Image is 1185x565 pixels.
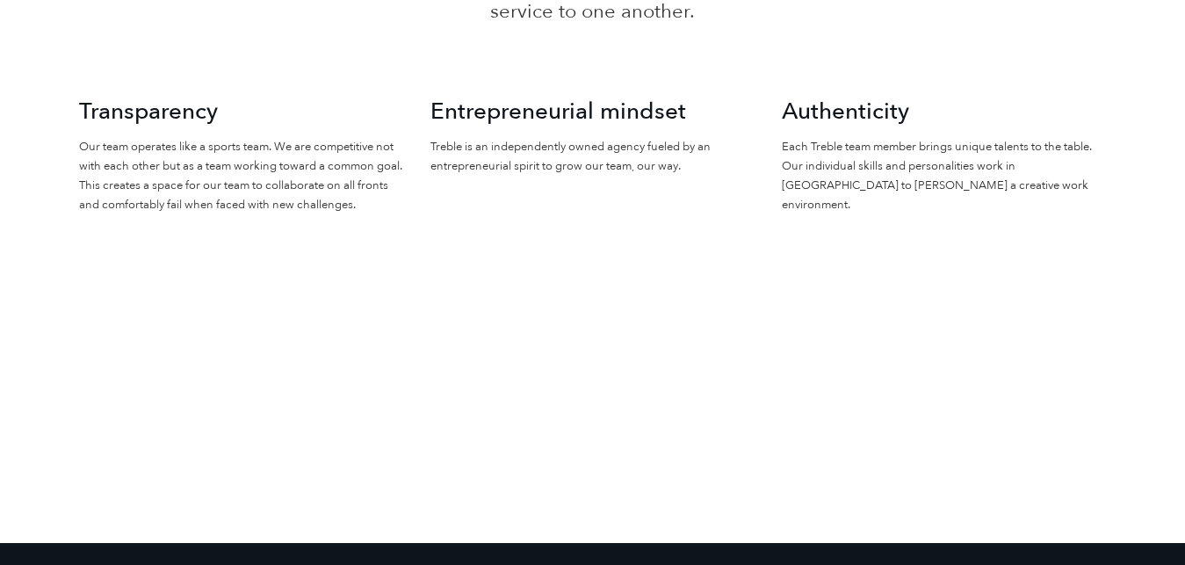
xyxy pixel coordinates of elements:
[79,97,404,127] h3: Transparency
[782,97,1107,127] h3: Authenticity
[79,137,404,214] p: Our team operates like a sports team. We are competitive not with each other but as a team workin...
[430,97,755,127] h3: Entrepreneurial mindset
[782,137,1107,214] p: Each Treble team member brings unique talents to the table. Our individual skills and personaliti...
[430,137,755,176] p: Treble is an independently owned agency fueled by an entrepreneurial spirit to grow our team, our...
